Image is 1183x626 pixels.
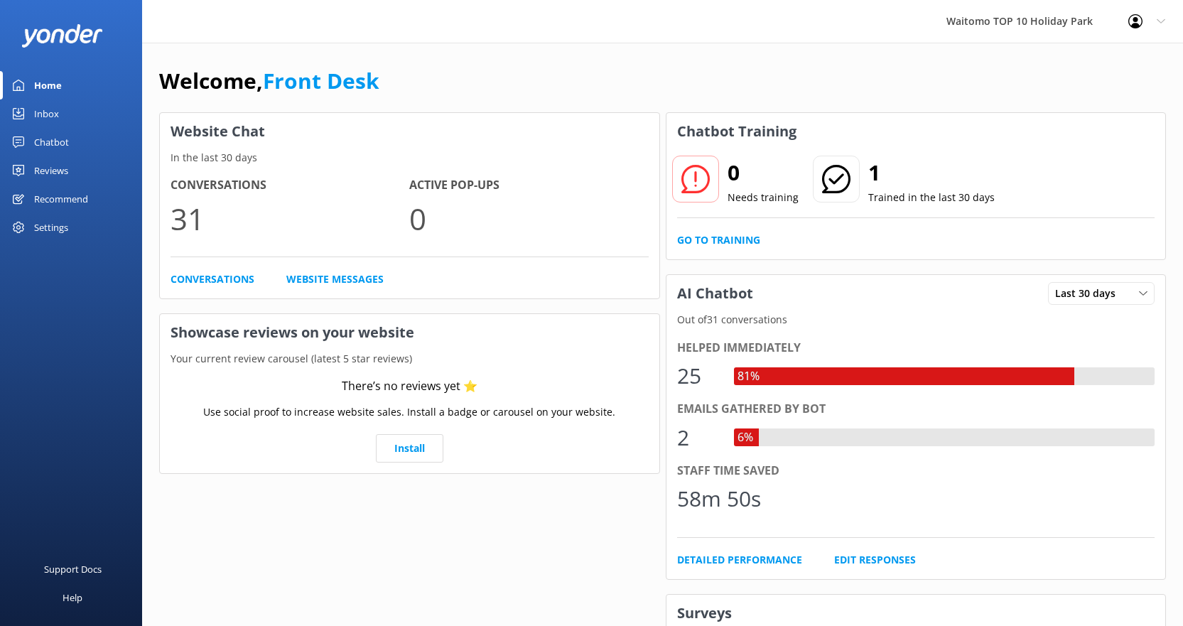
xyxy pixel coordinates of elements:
div: Settings [34,213,68,242]
p: Your current review carousel (latest 5 star reviews) [160,351,659,367]
h3: Chatbot Training [666,113,807,150]
div: Support Docs [44,555,102,583]
h2: 0 [728,156,799,190]
p: Use social proof to increase website sales. Install a badge or carousel on your website. [203,404,615,420]
p: Out of 31 conversations [666,312,1166,328]
div: Recommend [34,185,88,213]
h3: AI Chatbot [666,275,764,312]
img: yonder-white-logo.png [21,24,103,48]
div: 6% [734,428,757,447]
div: 58m 50s [677,482,761,516]
h3: Showcase reviews on your website [160,314,659,351]
a: Detailed Performance [677,552,802,568]
a: Edit Responses [834,552,916,568]
div: Helped immediately [677,339,1155,357]
p: 0 [409,195,648,242]
div: Staff time saved [677,462,1155,480]
a: Install [376,434,443,463]
h4: Active Pop-ups [409,176,648,195]
div: Emails gathered by bot [677,400,1155,419]
div: 2 [677,421,720,455]
p: In the last 30 days [160,150,659,166]
span: Last 30 days [1055,286,1124,301]
h3: Website Chat [160,113,659,150]
p: Needs training [728,190,799,205]
div: 25 [677,359,720,393]
div: Chatbot [34,128,69,156]
div: 81% [734,367,763,386]
p: 31 [171,195,409,242]
a: Website Messages [286,271,384,287]
a: Go to Training [677,232,760,248]
div: Help [63,583,82,612]
h1: Welcome, [159,64,379,98]
div: Home [34,71,62,99]
div: Reviews [34,156,68,185]
p: Trained in the last 30 days [868,190,995,205]
div: There’s no reviews yet ⭐ [342,377,477,396]
h4: Conversations [171,176,409,195]
a: Front Desk [263,66,379,95]
h2: 1 [868,156,995,190]
a: Conversations [171,271,254,287]
div: Inbox [34,99,59,128]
